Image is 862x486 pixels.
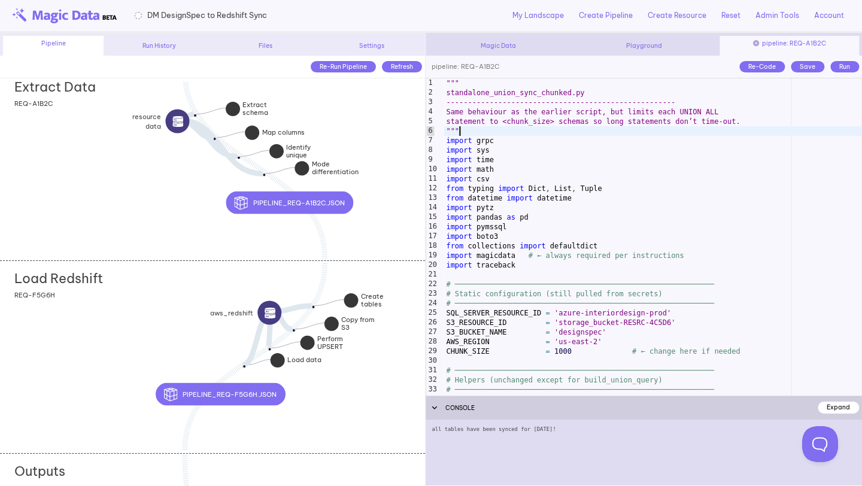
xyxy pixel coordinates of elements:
[818,402,859,413] div: Expand
[245,364,296,379] div: Load data
[426,107,434,117] div: 4
[648,10,706,21] a: Create Resource
[242,101,268,117] strong: Extract schema
[287,356,321,364] strong: Load data
[426,366,438,375] div: 31
[286,143,311,159] strong: Identify unique
[426,126,434,136] div: 6
[426,193,438,203] div: 13
[303,320,375,344] div: aws_redshiftsource icon
[426,88,434,98] div: 2
[814,10,844,21] a: Account
[426,203,438,212] div: 14
[147,10,267,21] span: DM DesignSpec to Redshift Sync
[156,383,285,406] button: pipeline_REQ-F5G6H.json
[196,114,256,129] div: Extract schema
[426,155,434,165] div: 9
[512,10,564,21] a: My Landscape
[290,192,417,214] div: pipeline_REQ-A1B2C.json
[426,394,438,404] div: 34
[426,136,434,145] div: 7
[382,61,422,72] div: Refresh
[314,305,374,321] div: Create tables
[312,160,359,176] strong: Mode differentiation
[426,318,438,327] div: 26
[426,241,438,251] div: 18
[220,383,350,406] div: pipeline_REQ-F5G6H.json
[429,41,568,50] div: Magic Data
[426,98,434,107] div: 3
[426,222,438,232] div: 16
[802,426,838,462] iframe: Toggle Customer Support
[426,117,434,126] div: 5
[721,10,740,21] a: Reset
[426,270,438,280] div: 21
[426,347,438,356] div: 29
[426,308,438,318] div: 25
[14,271,103,286] h2: Load Redshift
[426,260,438,270] div: 20
[132,121,161,131] span: data
[3,36,103,56] div: Pipeline
[426,385,438,394] div: 33
[426,420,862,485] div: all tables have been synced for [DATE]!
[426,78,434,88] div: 1
[14,79,96,95] h2: Extract Data
[755,10,799,21] a: Admin Tools
[791,61,824,72] div: Save
[311,61,376,72] div: Re-Run Pipeline
[426,212,438,222] div: 15
[426,184,438,193] div: 12
[579,10,633,21] a: Create Pipeline
[215,137,275,151] div: Map columns
[426,356,438,366] div: 30
[341,315,375,332] strong: Copy from S3
[264,307,275,318] img: source icon
[426,145,434,155] div: 8
[426,232,438,241] div: 17
[14,463,65,479] h2: Outputs
[226,192,353,214] button: pipeline_REQ-A1B2C.json
[426,327,438,337] div: 27
[239,156,299,172] div: Identify unique
[574,41,714,50] div: Playground
[426,299,438,308] div: 24
[426,165,438,174] div: 10
[262,128,305,136] strong: Map columns
[110,41,210,50] div: Run History
[215,41,315,50] div: Files
[445,404,475,412] span: CONSOLE
[132,111,161,121] strong: resource
[426,289,438,299] div: 23
[172,116,183,127] img: source icon
[265,173,325,189] div: Mode differentiation
[830,61,859,72] div: Run
[361,292,384,308] strong: Create tables
[426,280,438,289] div: 22
[12,8,117,23] img: beta-logo.png
[210,308,253,317] span: aws_redshift
[426,174,438,184] div: 11
[322,41,422,50] div: Settings
[317,335,343,351] strong: Perform UPSERT
[295,329,354,344] div: Copy from S3
[720,36,859,56] div: pipeline: REQ-A1B2C
[426,337,438,347] div: 28
[271,348,330,363] div: Perform UPSERT
[426,251,438,260] div: 19
[14,99,53,108] span: REQ-A1B2C
[426,375,438,385] div: 32
[14,291,55,299] span: REQ-F5G6H
[426,56,499,78] div: pipeline: REQ-A1B2C
[207,129,265,153] div: resourcedatasource icon
[739,61,785,72] div: Re-Code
